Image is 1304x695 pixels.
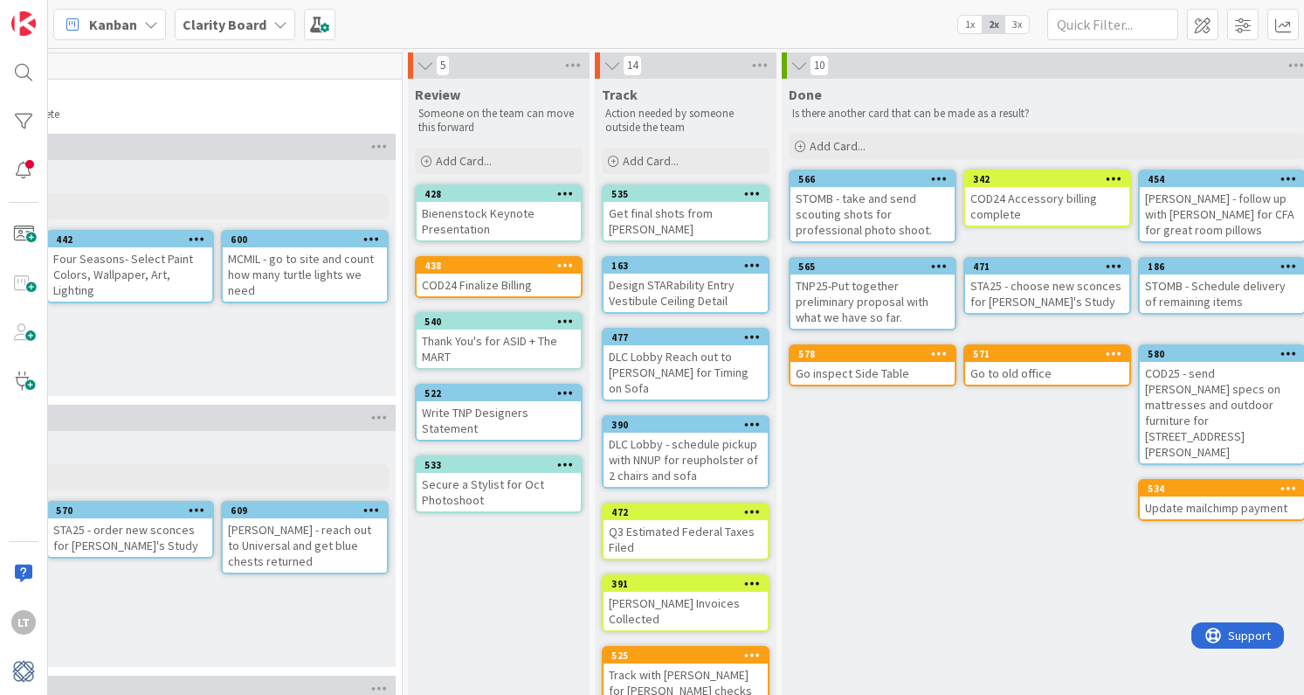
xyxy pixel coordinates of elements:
[223,518,387,573] div: [PERSON_NAME] - reach out to Universal and get blue chests returned
[602,574,769,632] a: 391[PERSON_NAME] Invoices Collected
[11,610,36,635] div: LT
[604,417,768,487] div: 390DLC Lobby - schedule pickup with NNUP for reupholster of 2 chairs and sofa
[611,578,768,590] div: 391
[183,16,266,33] b: Clarity Board
[424,188,581,200] div: 428
[417,330,581,368] div: Thank You's for ASID + The MART
[415,86,460,103] span: Review
[798,261,955,273] div: 565
[965,346,1129,362] div: 571
[602,86,638,103] span: Track
[221,230,389,303] a: 600MCMIL - go to site and count how many turtle lights we need
[602,184,769,242] a: 535Get final shots from [PERSON_NAME]
[790,259,955,275] div: 565
[611,331,768,344] div: 477
[611,506,768,518] div: 472
[790,346,955,385] div: 578Go inspect Side Table
[789,257,956,330] a: 565TNP25-Put together preliminary proposal with what we have so far.
[604,520,768,559] div: Q3 Estimated Federal Taxes Filed
[965,187,1129,226] div: COD24 Accessory billing complete
[56,233,212,246] div: 442
[417,186,581,202] div: 428
[604,592,768,630] div: [PERSON_NAME] Invoices Collected
[604,258,768,274] div: 163
[965,346,1129,385] div: 571Go to old office
[963,170,1131,227] a: 342COD24 Accessory billing complete
[46,230,214,303] a: 442Four Seasons- Select Paint Colors, Wallpaper, Art, Lighting
[415,184,583,242] a: 428Bienenstock Keynote Presentation
[48,503,212,557] div: 570STA25 - order new sconces for [PERSON_NAME]'s Study
[223,503,387,518] div: 609
[1140,259,1304,275] div: 186
[424,316,581,328] div: 540
[436,55,450,76] span: 5
[1140,362,1304,463] div: COD25 - send [PERSON_NAME] specs on mattresses and outdoor furniture for [STREET_ADDRESS][PERSON_...
[1148,173,1304,185] div: 454
[602,503,769,560] a: 472Q3 Estimated Federal Taxes Filed
[424,260,581,272] div: 438
[417,401,581,440] div: Write TNP Designers Statement
[604,576,768,630] div: 391[PERSON_NAME] Invoices Collected
[1047,9,1178,40] input: Quick Filter...
[963,344,1131,386] a: 571Go to old office
[963,257,1131,315] a: 471STA25 - choose new sconces for [PERSON_NAME]'s Study
[1140,187,1304,241] div: [PERSON_NAME] - follow up with [PERSON_NAME] for CFA for great room pillows
[48,518,212,557] div: STA25 - order new sconces for [PERSON_NAME]'s Study
[1140,275,1304,313] div: STOMB - Schedule delivery of remaining items
[965,259,1129,313] div: 471STA25 - choose new sconces for [PERSON_NAME]'s Study
[48,232,212,247] div: 442
[604,648,768,664] div: 525
[790,171,955,187] div: 566
[417,473,581,511] div: Secure a Stylist for Oct Photoshoot
[604,504,768,559] div: 472Q3 Estimated Federal Taxes Filed
[1148,261,1304,273] div: 186
[611,419,768,431] div: 390
[1140,497,1304,519] div: Update mailchimp payment
[623,153,679,169] span: Add Card...
[48,247,212,302] div: Four Seasons- Select Paint Colors, Wallpaper, Art, Lighting
[424,459,581,471] div: 533
[415,256,583,298] a: 438COD24 Finalize Billing
[973,173,1129,185] div: 342
[424,387,581,400] div: 522
[604,504,768,520] div: 472
[789,344,956,386] a: 578Go inspect Side Table
[790,275,955,329] div: TNP25-Put together preliminary proposal with what we have so far.
[604,274,768,312] div: Design STARability Entry Vestibule Ceiling Detail
[965,275,1129,313] div: STA25 - choose new sconces for [PERSON_NAME]'s Study
[1005,16,1029,33] span: 3x
[604,330,768,345] div: 477
[48,503,212,518] div: 570
[973,261,1129,273] div: 471
[417,314,581,368] div: 540Thank You's for ASID + The MART
[417,274,581,296] div: COD24 Finalize Billing
[223,232,387,247] div: 600
[1140,481,1304,497] div: 534
[789,170,956,243] a: 566STOMB - take and send scouting shots for professional photo shoot.
[1148,348,1304,360] div: 580
[56,504,212,517] div: 570
[48,232,212,302] div: 442Four Seasons- Select Paint Colors, Wallpaper, Art, Lighting
[798,348,955,360] div: 578
[604,186,768,202] div: 535
[790,171,955,241] div: 566STOMB - take and send scouting shots for professional photo shoot.
[1140,171,1304,187] div: 454
[604,433,768,487] div: DLC Lobby - schedule pickup with NNUP for reupholster of 2 chairs and sofa
[810,138,866,154] span: Add Card...
[1140,259,1304,313] div: 186STOMB - Schedule delivery of remaining items
[1140,481,1304,519] div: 534Update mailchimp payment
[790,346,955,362] div: 578
[602,415,769,489] a: 390DLC Lobby - schedule pickup with NNUP for reupholster of 2 chairs and sofa
[415,312,583,370] a: 540Thank You's for ASID + The MART
[1140,346,1304,463] div: 580COD25 - send [PERSON_NAME] specs on mattresses and outdoor furniture for [STREET_ADDRESS][PERS...
[37,3,79,24] span: Support
[436,153,492,169] span: Add Card...
[604,258,768,312] div: 163Design STARability Entry Vestibule Ceiling Detail
[602,328,769,401] a: 477DLC Lobby Reach out to [PERSON_NAME] for Timing on Sofa
[231,504,387,517] div: 609
[605,107,766,136] p: Action needed by someone outside the team
[965,362,1129,385] div: Go to old office
[604,576,768,592] div: 391
[790,259,955,329] div: 565TNP25-Put together preliminary proposal with what we have so far.
[417,386,581,401] div: 522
